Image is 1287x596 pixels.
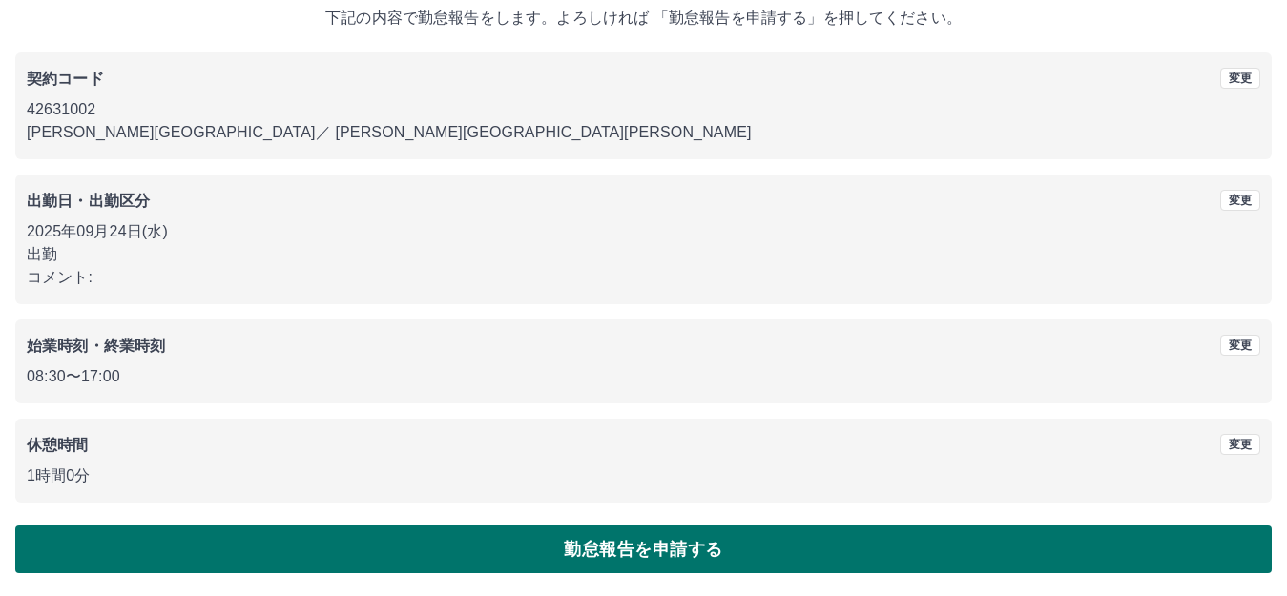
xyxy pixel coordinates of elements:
p: 08:30 〜 17:00 [27,365,1260,388]
button: 変更 [1220,335,1260,356]
p: 出勤 [27,243,1260,266]
p: [PERSON_NAME][GEOGRAPHIC_DATA] ／ [PERSON_NAME][GEOGRAPHIC_DATA][PERSON_NAME] [27,121,1260,144]
button: 勤怠報告を申請する [15,525,1272,573]
p: コメント: [27,266,1260,289]
b: 始業時刻・終業時刻 [27,338,165,354]
b: 出勤日・出勤区分 [27,193,150,209]
p: 42631002 [27,98,1260,121]
p: 1時間0分 [27,464,1260,487]
button: 変更 [1220,434,1260,455]
b: 契約コード [27,71,104,87]
button: 変更 [1220,68,1260,89]
p: 下記の内容で勤怠報告をします。よろしければ 「勤怠報告を申請する」を押してください。 [15,7,1272,30]
p: 2025年09月24日(水) [27,220,1260,243]
button: 変更 [1220,190,1260,211]
b: 休憩時間 [27,437,89,453]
